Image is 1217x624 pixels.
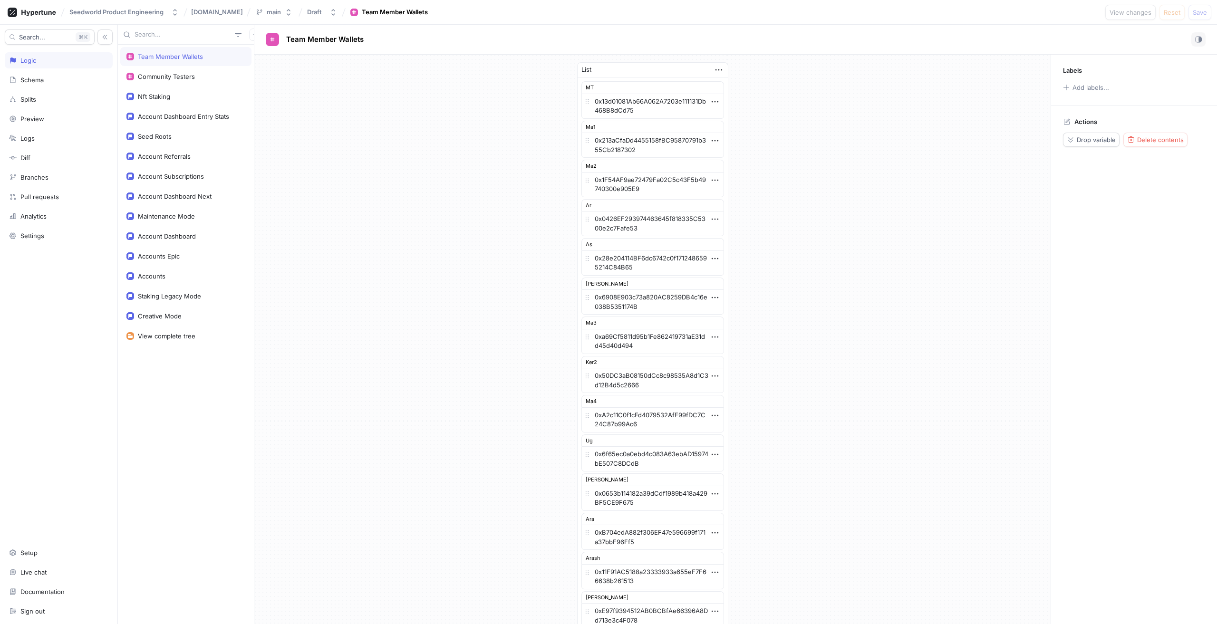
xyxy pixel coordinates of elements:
button: Search...K [5,29,95,45]
textarea: 0x0653b114182a39dCdf1989b418a429BF5CE9F675 [581,486,724,511]
div: List [581,65,591,75]
textarea: 0x6f65ec0a0ebd4c083A63ebAD15974bE507C8DCdB [581,446,724,471]
div: Analytics [20,212,47,220]
div: MT [581,81,724,94]
span: Search... [19,34,45,40]
div: Account Subscriptions [138,173,204,180]
div: Sign out [20,607,45,615]
textarea: 0x6908E903c73a820AC8259DB4c16e038B5351174B [581,289,724,315]
span: [DOMAIN_NAME] [191,9,243,15]
div: Accounts [138,272,165,280]
div: Ma1 [581,121,724,133]
textarea: 0xB704edA882f306EF47e596699f171a37bbF96Ff5 [581,525,724,550]
div: Account Dashboard Next [138,192,212,200]
div: Creative Mode [138,312,182,320]
textarea: 0x50DC3aB08150dCc8c98535A8d1C3d12B4d5c2666 [581,368,724,393]
div: Ug [581,434,724,447]
textarea: 0x28e204114BF6dc6742c0f1712486595214C84B65 [581,250,724,276]
textarea: 0x1F54AF9ae72479Fa02C5c43F5b49740300e905E9 [581,172,724,197]
div: Seedworld Product Engineering [69,8,164,16]
div: Schema [20,76,44,84]
span: Delete contents [1137,137,1184,143]
div: Logs [20,134,35,142]
div: Arash [581,552,724,564]
div: Nft Staking [138,93,170,100]
div: Preview [20,115,44,123]
button: Draft [303,4,341,20]
button: main [251,4,296,20]
div: Accounts Epic [138,252,180,260]
button: Seedworld Product Engineering [66,4,183,20]
div: Diff [20,154,30,162]
div: Account Referrals [138,153,191,160]
div: Draft [307,8,322,16]
div: [PERSON_NAME] [581,473,724,486]
div: K [76,32,90,42]
a: Documentation [5,584,113,600]
textarea: 0x0426EF293974463645f818335C5300e2c7Fafe53 [581,211,724,236]
div: Seed Roots [138,133,172,140]
button: Drop variable [1063,133,1120,147]
div: Staking Legacy Mode [138,292,201,300]
div: Setup [20,549,38,557]
button: Add labels... [1060,81,1112,94]
input: Search... [135,30,231,39]
div: Branches [20,173,48,181]
span: Save [1193,10,1207,15]
div: Ara [581,513,724,525]
textarea: 0xa69Cf5811d95b1Fe862419731aE31dd45d40d494 [581,329,724,354]
div: [PERSON_NAME] [581,591,724,604]
div: Logic [20,57,36,64]
div: Team Member Wallets [138,53,203,60]
button: Reset [1159,5,1185,20]
p: Labels [1063,67,1082,74]
div: Ar [581,199,724,211]
span: Reset [1164,10,1180,15]
textarea: 0x11F91AC5188a23333933a655eF7F66638b261513 [581,564,724,589]
button: Save [1188,5,1211,20]
textarea: 0xA2c11C0f1cFd4079532AfE99fDC7C24C87b99Ac6 [581,407,724,432]
div: Splits [20,96,36,103]
div: Pull requests [20,193,59,201]
div: Account Dashboard [138,232,196,240]
div: Ma4 [581,395,724,407]
div: Ma2 [581,160,724,172]
span: View changes [1110,10,1151,15]
div: Maintenance Mode [138,212,195,220]
span: Drop variable [1077,137,1116,143]
div: Live chat [20,568,47,576]
div: Community Testers [138,73,195,80]
div: Team Member Wallets [362,8,428,17]
button: Delete contents [1123,133,1188,147]
div: Ker2 [581,356,724,368]
div: main [267,8,281,16]
textarea: 0x13d01081Ab66A062A7203e111131Db468B8dCd75 [581,94,724,119]
div: Documentation [20,588,65,595]
div: Account Dashboard Entry Stats [138,113,229,120]
button: View changes [1105,5,1156,20]
div: View complete tree [138,332,195,340]
span: Team Member Wallets [286,36,364,43]
div: Settings [20,232,44,240]
textarea: 0x213aCfaDd4455158fBC95870791b355Cb2187302 [581,133,724,158]
div: [PERSON_NAME] [581,278,724,290]
div: As [581,238,724,250]
div: Ma3 [581,317,724,329]
p: Actions [1074,118,1097,125]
